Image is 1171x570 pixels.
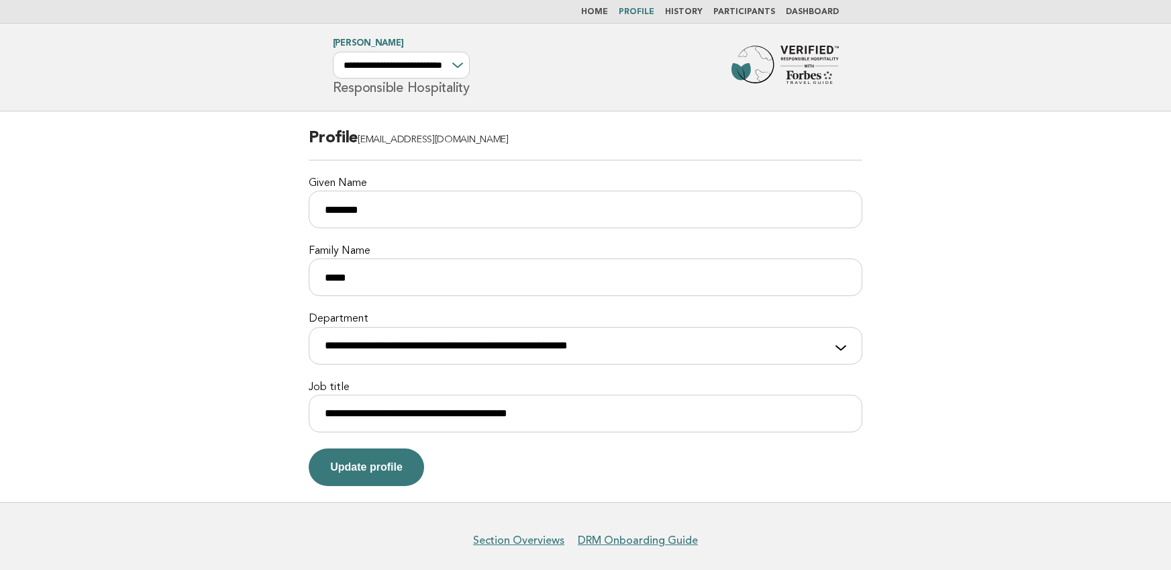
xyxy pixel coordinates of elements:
label: Job title [309,381,862,395]
a: [PERSON_NAME] [333,39,404,48]
h1: Responsible Hospitality [333,40,470,95]
a: DRM Onboarding Guide [578,534,698,547]
a: Home [581,8,608,16]
h2: Profile [309,128,862,160]
a: Profile [619,8,654,16]
img: Forbes Travel Guide [731,46,839,89]
button: Update profile [309,448,424,486]
label: Given Name [309,177,862,191]
label: Family Name [309,244,862,258]
a: Dashboard [786,8,839,16]
a: Section Overviews [473,534,564,547]
label: Department [309,312,862,326]
span: [EMAIL_ADDRESS][DOMAIN_NAME] [358,135,509,145]
a: History [665,8,703,16]
a: Participants [713,8,775,16]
